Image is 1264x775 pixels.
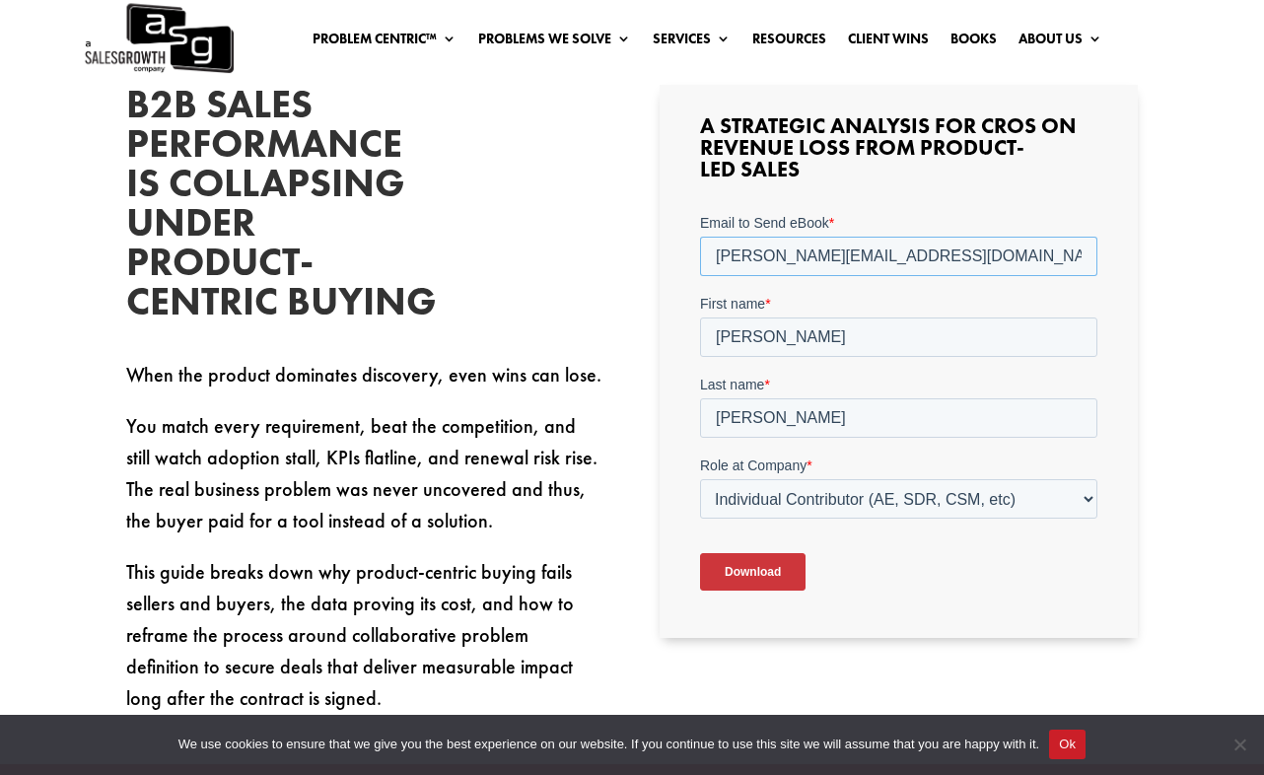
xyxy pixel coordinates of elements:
[752,32,826,53] a: Resources
[653,32,731,53] a: Services
[126,410,604,556] p: You match every requirement, beat the competition, and still watch adoption stall, KPIs flatline,...
[478,32,631,53] a: Problems We Solve
[1229,735,1249,754] span: No
[1049,730,1086,759] button: Ok
[950,32,997,53] a: Books
[700,213,1097,607] iframe: Form 0
[1018,32,1102,53] a: About Us
[848,32,929,53] a: Client Wins
[700,115,1097,190] h3: A Strategic Analysis for CROs on Revenue Loss from Product-Led Sales
[126,359,604,410] p: When the product dominates discovery, even wins can lose.
[126,556,604,714] p: This guide breaks down why product-centric buying fails sellers and buyers, the data proving its ...
[313,32,456,53] a: Problem Centric™
[178,735,1039,754] span: We use cookies to ensure that we give you the best experience on our website. If you continue to ...
[126,85,422,331] h2: B2B Sales Performance Is Collapsing Under Product-Centric Buying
